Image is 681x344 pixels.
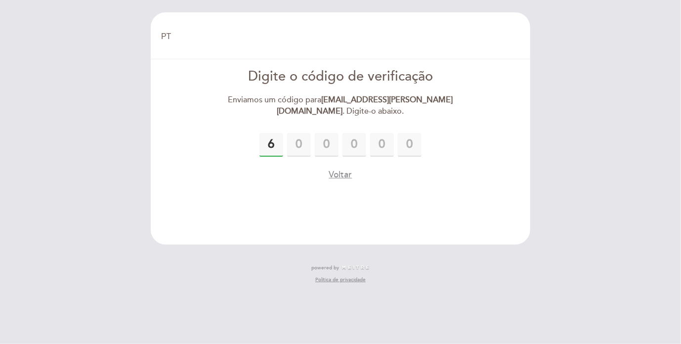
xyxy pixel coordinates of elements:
[311,264,339,271] span: powered by
[341,265,370,270] img: MEITRE
[329,169,352,181] button: Voltar
[259,133,283,157] input: 0
[342,133,366,157] input: 0
[398,133,422,157] input: 0
[277,95,453,116] strong: [EMAIL_ADDRESS][PERSON_NAME][DOMAIN_NAME]
[227,94,454,117] div: Enviamos um código para . Digite-o abaixo.
[227,67,454,86] div: Digite o código de verificação
[370,133,394,157] input: 0
[311,264,370,271] a: powered by
[287,133,311,157] input: 0
[315,276,366,283] a: Política de privacidade
[315,133,339,157] input: 0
